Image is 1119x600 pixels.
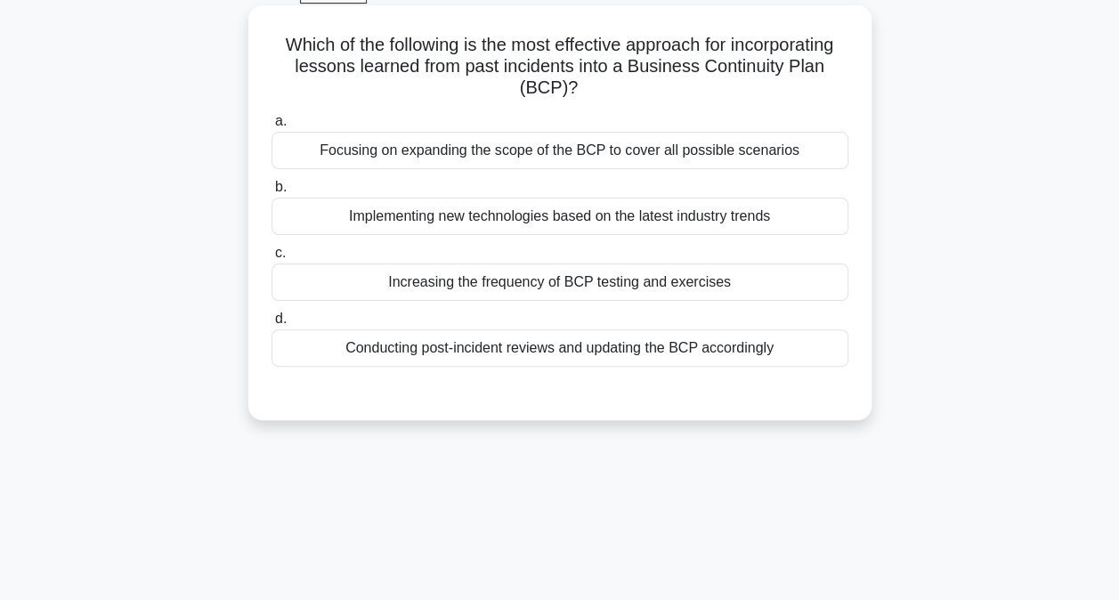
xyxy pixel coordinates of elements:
[270,34,850,100] h5: Which of the following is the most effective approach for incorporating lessons learned from past...
[272,198,848,235] div: Implementing new technologies based on the latest industry trends
[275,113,287,128] span: a.
[275,245,286,260] span: c.
[272,132,848,169] div: Focusing on expanding the scope of the BCP to cover all possible scenarios
[275,179,287,194] span: b.
[272,264,848,301] div: Increasing the frequency of BCP testing and exercises
[275,311,287,326] span: d.
[272,329,848,367] div: Conducting post-incident reviews and updating the BCP accordingly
